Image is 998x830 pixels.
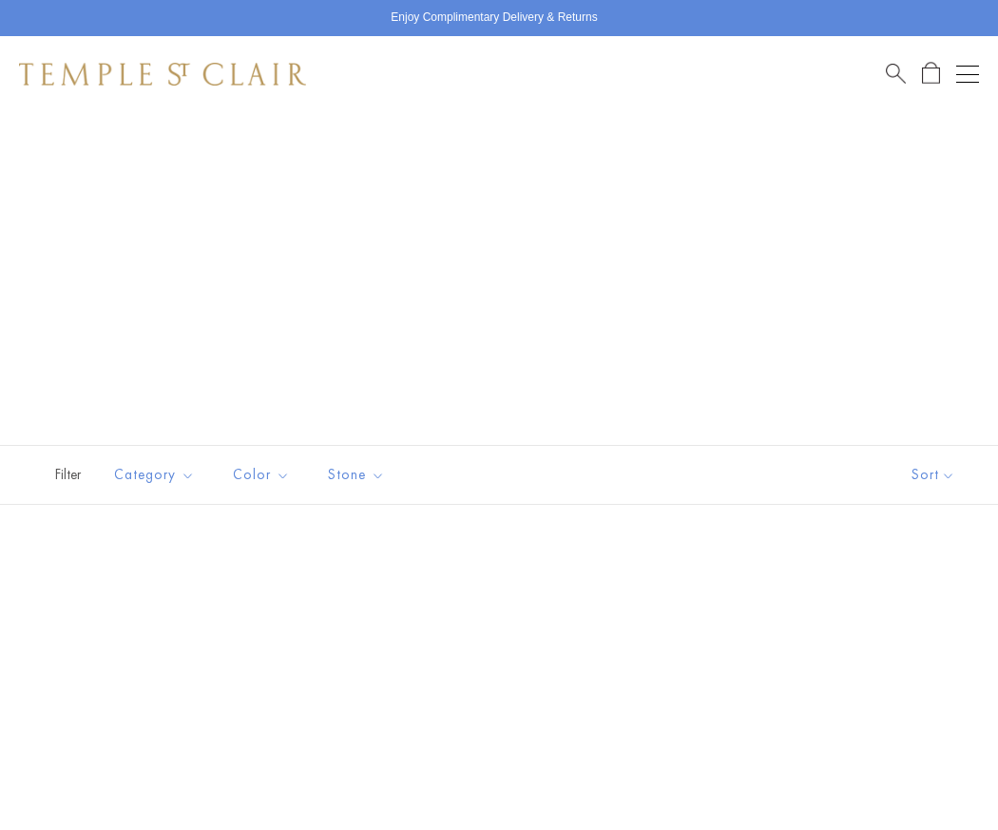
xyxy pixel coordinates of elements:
[100,454,209,496] button: Category
[886,62,906,86] a: Search
[869,446,998,504] button: Show sort by
[19,63,306,86] img: Temple St. Clair
[956,63,979,86] button: Open navigation
[318,463,399,487] span: Stone
[314,454,399,496] button: Stone
[391,9,597,28] p: Enjoy Complimentary Delivery & Returns
[219,454,304,496] button: Color
[223,463,304,487] span: Color
[922,62,940,86] a: Open Shopping Bag
[105,463,209,487] span: Category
